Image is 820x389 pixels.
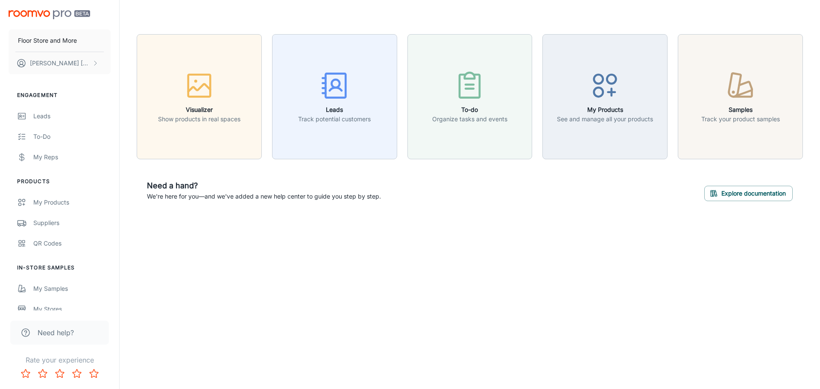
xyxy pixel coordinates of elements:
[701,114,780,124] p: Track your product samples
[147,180,381,192] h6: Need a hand?
[432,114,507,124] p: Organize tasks and events
[272,34,397,159] button: LeadsTrack potential customers
[33,239,111,248] div: QR Codes
[18,36,77,45] p: Floor Store and More
[407,34,533,159] button: To-doOrganize tasks and events
[158,105,240,114] h6: Visualizer
[678,34,803,159] button: SamplesTrack your product samples
[9,52,111,74] button: [PERSON_NAME] [PERSON_NAME]
[33,198,111,207] div: My Products
[272,92,397,100] a: LeadsTrack potential customers
[704,188,793,197] a: Explore documentation
[678,92,803,100] a: SamplesTrack your product samples
[147,192,381,201] p: We're here for you—and we've added a new help center to guide you step by step.
[557,114,653,124] p: See and manage all your products
[557,105,653,114] h6: My Products
[30,58,90,68] p: [PERSON_NAME] [PERSON_NAME]
[701,105,780,114] h6: Samples
[542,34,668,159] button: My ProductsSee and manage all your products
[9,29,111,52] button: Floor Store and More
[33,152,111,162] div: My Reps
[9,10,90,19] img: Roomvo PRO Beta
[33,218,111,228] div: Suppliers
[33,132,111,141] div: To-do
[298,114,371,124] p: Track potential customers
[137,34,262,159] button: VisualizerShow products in real spaces
[407,92,533,100] a: To-doOrganize tasks and events
[298,105,371,114] h6: Leads
[158,114,240,124] p: Show products in real spaces
[33,111,111,121] div: Leads
[542,92,668,100] a: My ProductsSee and manage all your products
[704,186,793,201] button: Explore documentation
[432,105,507,114] h6: To-do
